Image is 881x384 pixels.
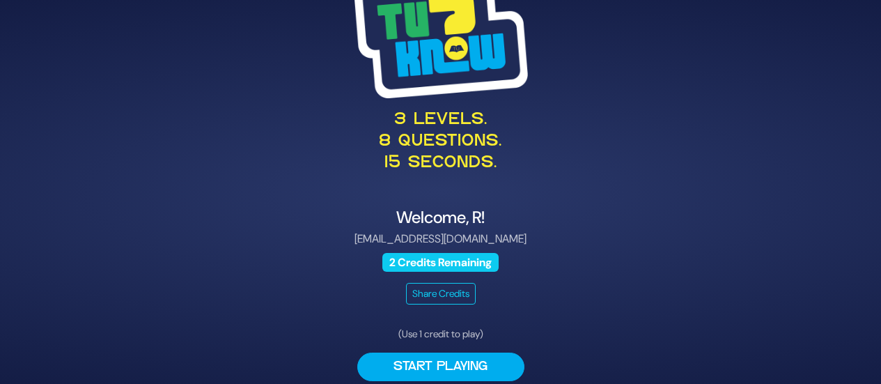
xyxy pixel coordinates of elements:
h4: Welcome, R! [101,208,781,228]
button: Start Playing [357,353,524,381]
span: 2 Credits Remaining [382,253,499,272]
button: Share Credits [406,283,476,305]
p: 3 levels. 8 questions. 15 seconds. [101,109,781,175]
p: [EMAIL_ADDRESS][DOMAIN_NAME] [101,231,781,247]
p: (Use 1 credit to play) [357,327,524,341]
